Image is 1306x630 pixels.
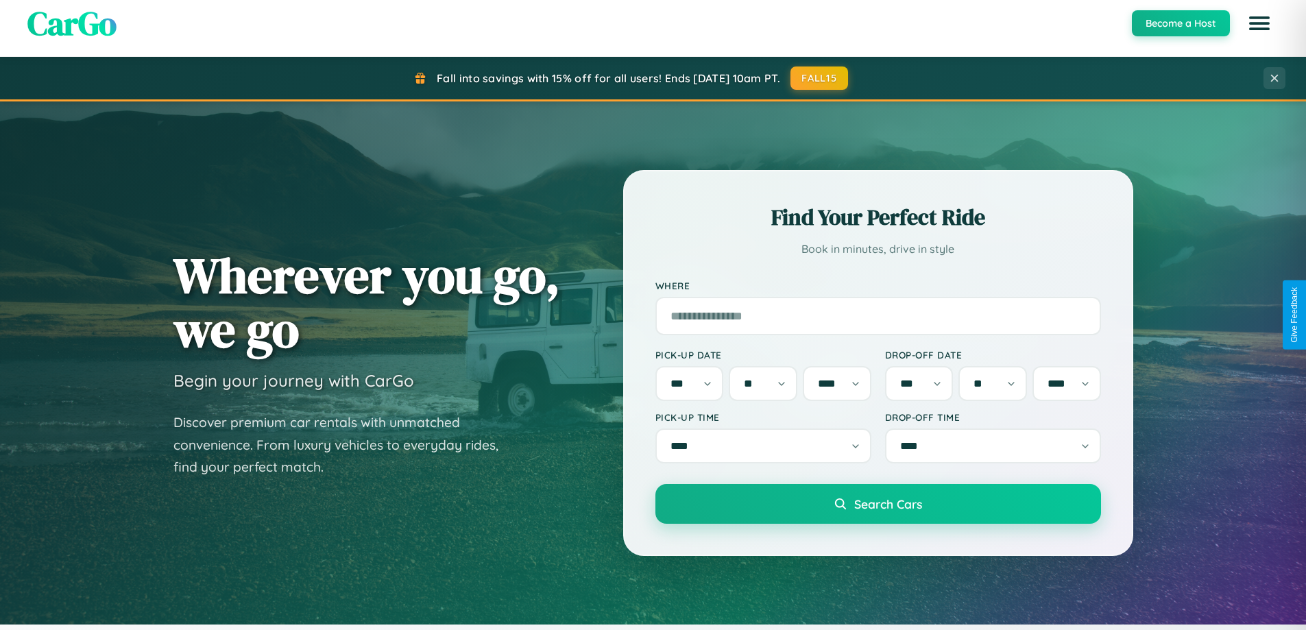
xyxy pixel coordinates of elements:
button: Become a Host [1132,10,1230,36]
h1: Wherever you go, we go [173,248,560,356]
label: Pick-up Time [655,411,871,423]
button: Open menu [1240,4,1279,43]
label: Drop-off Date [885,349,1101,361]
label: Drop-off Time [885,411,1101,423]
button: FALL15 [790,66,848,90]
p: Book in minutes, drive in style [655,239,1101,259]
p: Discover premium car rentals with unmatched convenience. From luxury vehicles to everyday rides, ... [173,411,516,478]
button: Search Cars [655,484,1101,524]
span: CarGo [27,1,117,46]
label: Pick-up Date [655,349,871,361]
h2: Find Your Perfect Ride [655,202,1101,232]
h3: Begin your journey with CarGo [173,370,414,391]
label: Where [655,280,1101,291]
span: Search Cars [854,496,922,511]
span: Fall into savings with 15% off for all users! Ends [DATE] 10am PT. [437,71,780,85]
div: Give Feedback [1290,287,1299,343]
